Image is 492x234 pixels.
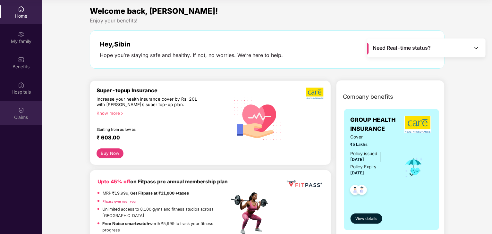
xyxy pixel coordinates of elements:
[354,183,370,199] img: svg+xml;base64,PHN2ZyB4bWxucz0iaHR0cDovL3d3dy53My5vcmcvMjAwMC9zdmciIHdpZHRoPSI0OC45NDMiIGhlaWdodD...
[97,111,225,115] div: Know more
[18,82,24,88] img: svg+xml;base64,PHN2ZyBpZD0iSG9zcGl0YWxzIiB4bWxucz0iaHR0cDovL3d3dy53My5vcmcvMjAwMC9zdmciIHdpZHRoPS...
[97,134,223,142] div: ₹ 608.00
[285,178,323,190] img: fppp.png
[351,134,394,140] span: Cover
[351,163,377,170] div: Policy Expiry
[18,6,24,12] img: svg+xml;base64,PHN2ZyBpZD0iSG9tZSIgeG1sbnM9Imh0dHA6Ly93d3cudzMub3JnLzIwMDAvc3ZnIiB3aWR0aD0iMjAiIG...
[120,112,123,115] span: right
[403,156,424,178] img: icon
[97,87,229,94] div: Super-topup Insurance
[97,127,202,132] div: Starting from as low as
[18,31,24,38] img: svg+xml;base64,PHN2ZyB3aWR0aD0iMjAiIGhlaWdodD0iMjAiIHZpZXdCb3g9IjAgMCAyMCAyMCIgZmlsbD0ibm9uZSIgeG...
[347,183,363,199] img: svg+xml;base64,PHN2ZyB4bWxucz0iaHR0cDovL3d3dy53My5vcmcvMjAwMC9zdmciIHdpZHRoPSI0OC45NDMiIGhlaWdodD...
[90,6,218,16] span: Welcome back, [PERSON_NAME]!
[343,92,394,101] span: Company benefits
[98,179,228,185] b: on Fitpass pro annual membership plan
[100,52,283,59] div: Hope you’re staying safe and healthy. If not, no worries. We’re here to help.
[103,191,129,196] del: MRP ₹19,999,
[351,213,382,224] button: View details
[404,116,431,133] img: insurerLogo
[306,87,324,99] img: b5dec4f62d2307b9de63beb79f102df3.png
[351,141,394,148] span: ₹5 Lakhs
[351,157,364,162] span: [DATE]
[100,40,283,48] div: Hey, Sibin
[351,150,377,157] div: Policy issued
[103,199,136,203] a: Fitpass gym near you
[98,179,130,185] b: Upto 45% off
[130,191,189,196] strong: Get Fitpass at ₹11,000 +taxes
[473,45,479,51] img: Toggle Icon
[103,221,149,226] strong: Free Noise smartwatch
[351,171,364,175] span: [DATE]
[355,216,377,222] span: View details
[103,221,229,233] p: worth ₹5,999 to track your fitness progress
[97,96,202,108] div: Increase your health insurance cover by Rs. 20L with [PERSON_NAME]’s super top-up plan.
[351,115,403,134] span: GROUP HEALTH INSURANCE
[373,45,431,51] span: Need Real-time status?
[18,107,24,113] img: svg+xml;base64,PHN2ZyBpZD0iQ2xhaW0iIHhtbG5zPSJodHRwOi8vd3d3LnczLm9yZy8yMDAwL3N2ZyIgd2lkdGg9IjIwIi...
[18,56,24,63] img: svg+xml;base64,PHN2ZyBpZD0iQmVuZWZpdHMiIHhtbG5zPSJodHRwOi8vd3d3LnczLm9yZy8yMDAwL3N2ZyIgd2lkdGg9Ij...
[229,89,286,147] img: svg+xml;base64,PHN2ZyB4bWxucz0iaHR0cDovL3d3dy53My5vcmcvMjAwMC9zdmciIHhtbG5zOnhsaW5rPSJodHRwOi8vd3...
[97,148,124,158] button: Buy Now
[102,206,229,219] p: Unlimited access to 8,100 gyms and fitness studios across [GEOGRAPHIC_DATA]
[90,17,445,24] div: Enjoy your benefits!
